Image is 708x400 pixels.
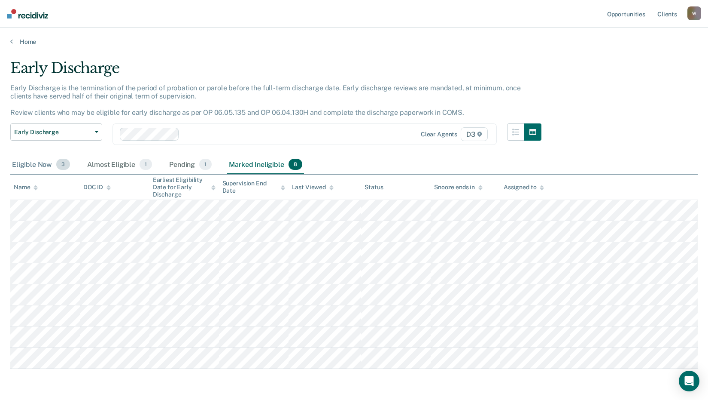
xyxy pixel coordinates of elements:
div: DOC ID [83,184,111,191]
div: Last Viewed [292,184,334,191]
span: Early Discharge [14,129,91,136]
div: Clear agents [421,131,457,138]
div: Name [14,184,38,191]
span: D3 [461,127,488,141]
span: 1 [140,159,152,170]
div: Snooze ends in [434,184,483,191]
div: Almost Eligible1 [85,155,154,174]
span: 8 [289,159,302,170]
div: Marked Ineligible8 [227,155,304,174]
a: Home [10,38,698,46]
button: W [687,6,701,20]
button: Early Discharge [10,123,102,141]
img: Recidiviz [7,9,48,18]
span: 3 [56,159,70,170]
div: Supervision End Date [222,180,285,194]
div: Pending1 [167,155,213,174]
div: Status [365,184,383,191]
span: 1 [199,159,212,170]
div: Open Intercom Messenger [679,371,699,391]
div: Early Discharge [10,59,541,84]
div: Eligible Now3 [10,155,72,174]
p: Early Discharge is the termination of the period of probation or parole before the full-term disc... [10,84,521,117]
div: Assigned to [504,184,544,191]
div: Earliest Eligibility Date for Early Discharge [153,176,216,198]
